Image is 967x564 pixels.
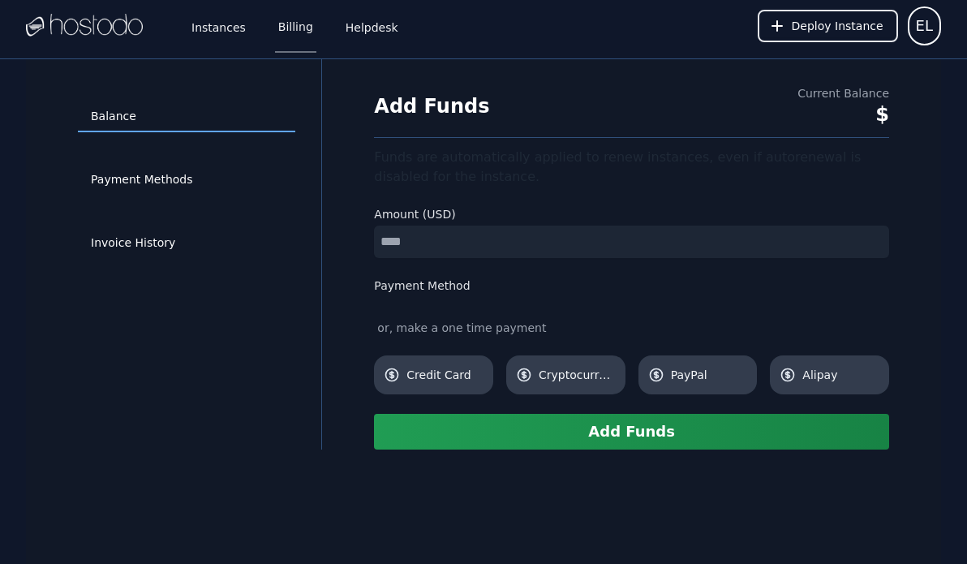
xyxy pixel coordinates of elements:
[26,14,143,38] img: Logo
[797,85,889,101] div: Current Balance
[908,6,941,45] button: User menu
[374,414,889,450] button: Add Funds
[406,367,483,383] span: Credit Card
[797,101,889,127] div: $
[802,367,879,383] span: Alipay
[374,148,889,187] div: Funds are automatically applied to renew instances, even if autorenewal is disabled for the insta...
[374,93,489,119] h1: Add Funds
[792,18,883,34] span: Deploy Instance
[916,15,933,37] span: EL
[78,165,295,196] a: Payment Methods
[78,228,295,259] a: Invoice History
[374,278,889,294] label: Payment Method
[374,320,889,336] div: or, make a one time payment
[671,367,748,383] span: PayPal
[78,101,295,132] a: Balance
[374,206,889,222] label: Amount (USD)
[539,367,616,383] span: Cryptocurrency
[758,10,898,42] button: Deploy Instance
